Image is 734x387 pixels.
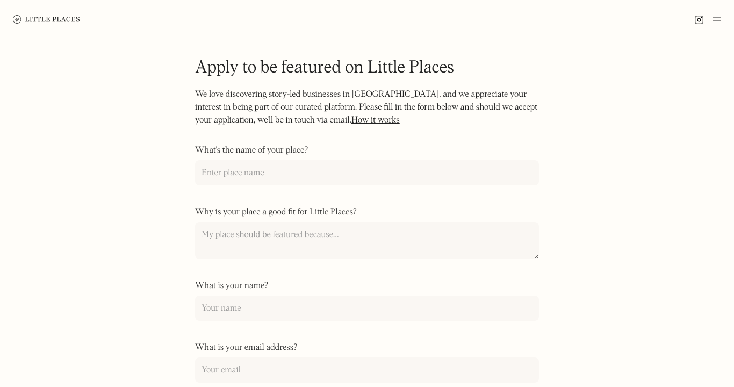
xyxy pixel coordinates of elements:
[195,296,539,321] input: Your name
[195,281,539,291] label: What is your name?
[195,145,539,156] label: What's the name of your place?
[195,56,539,80] h1: Apply to be featured on Little Places
[195,342,539,353] label: What is your email address?
[195,160,539,185] input: Enter place name
[351,116,400,125] a: How it works
[195,88,539,140] p: We love discovering story-led businesses in [GEOGRAPHIC_DATA], and we appreciate your interest in...
[195,357,539,383] input: Your email
[195,207,539,218] label: Why is your place a good fit for Little Places?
